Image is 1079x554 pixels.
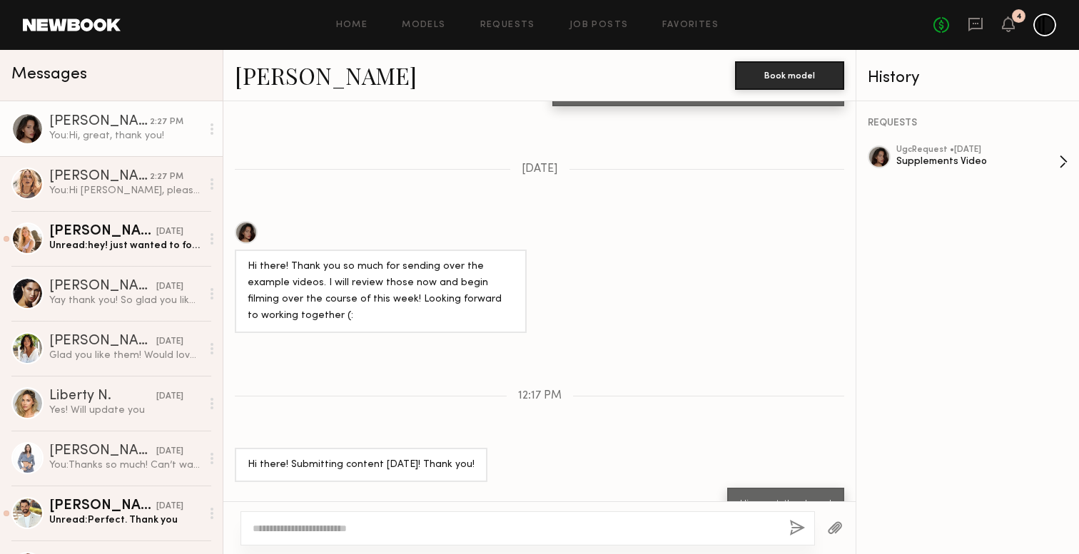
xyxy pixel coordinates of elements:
[49,334,156,349] div: [PERSON_NAME]
[156,225,183,239] div: [DATE]
[868,118,1068,128] div: REQUESTS
[49,458,201,472] div: You: Thanks so much! Can’t wait to see your magic ✨
[49,225,156,239] div: [PERSON_NAME]
[49,499,156,513] div: [PERSON_NAME]
[402,21,445,30] a: Models
[896,145,1068,178] a: ugcRequest •[DATE]Supplements Video
[662,21,719,30] a: Favorites
[156,335,183,349] div: [DATE]
[156,445,183,458] div: [DATE]
[518,390,562,402] span: 12:17 PM
[248,259,514,324] div: Hi there! Thank you so much for sending over the example videos. I will review those now and begi...
[49,513,201,527] div: Unread: Perfect. Thank you
[49,279,156,294] div: [PERSON_NAME]
[11,66,87,83] span: Messages
[896,155,1059,168] div: Supplements Video
[1016,13,1022,21] div: 4
[522,163,558,175] span: [DATE]
[150,170,183,184] div: 2:27 PM
[49,389,156,404] div: Liberty N.
[49,444,156,458] div: [PERSON_NAME]
[49,239,201,252] div: Unread: hey! just wanted to follow up
[49,184,201,198] div: You: Hi [PERSON_NAME], please let me know once you’re able to fit the VO into our collagen video....
[740,497,831,513] div: Hi, great, thank you!
[235,60,417,91] a: [PERSON_NAME]
[49,294,201,307] div: Yay thank you! So glad you like it :) let me know if you ever need anymore videos xx love the pro...
[735,61,844,90] button: Book model
[150,116,183,129] div: 2:27 PM
[480,21,535,30] a: Requests
[735,68,844,81] a: Book model
[336,21,368,30] a: Home
[868,70,1068,86] div: History
[569,21,629,30] a: Job Posts
[156,500,183,513] div: [DATE]
[896,145,1059,155] div: ugc Request • [DATE]
[156,280,183,294] div: [DATE]
[49,404,201,417] div: Yes! Will update you
[49,170,150,184] div: [PERSON_NAME]
[49,349,201,362] div: Glad you like them! Would love to work together again🤍
[248,457,475,473] div: Hi there! Submitting content [DATE]! Thank you!
[49,115,150,129] div: [PERSON_NAME]
[156,390,183,404] div: [DATE]
[49,129,201,143] div: You: Hi, great, thank you!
